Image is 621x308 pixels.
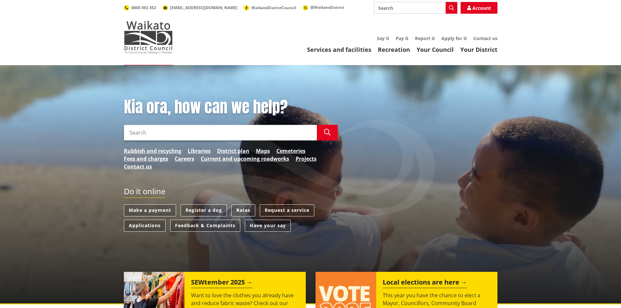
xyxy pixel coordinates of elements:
[175,155,194,163] a: Careers
[307,46,371,53] a: Services and facilities
[396,35,408,41] a: Pay it
[441,35,467,41] a: Apply for it
[276,147,305,155] a: Cemeteries
[256,147,270,155] a: Maps
[245,220,291,232] a: Have your say
[124,98,338,117] h1: Kia ora, how can we help?
[131,5,156,10] span: 0800 492 452
[231,204,255,216] a: Rates
[461,2,497,14] a: Account
[310,5,344,10] span: @WaikatoDistrict
[260,204,314,216] a: Request a service
[378,46,410,53] a: Recreation
[303,5,344,10] a: @WaikatoDistrict
[383,278,467,288] h2: Local elections are here
[170,5,237,10] span: [EMAIL_ADDRESS][DOMAIN_NAME]
[124,204,176,216] a: Make a payment
[201,155,289,163] a: Current and upcoming roadworks
[124,187,165,198] h2: Do it online
[181,204,227,216] a: Register a dog
[374,2,457,14] input: Search input
[188,147,211,155] a: Libraries
[163,5,237,10] a: [EMAIL_ADDRESS][DOMAIN_NAME]
[244,5,296,10] a: WaikatoDistrictCouncil
[415,35,435,41] a: Report it
[124,125,317,140] input: Search input
[377,35,389,41] a: Say it
[460,46,497,53] a: Your District
[251,5,296,10] span: WaikatoDistrictCouncil
[124,163,152,170] a: Contact us
[124,21,173,53] img: Waikato District Council - Te Kaunihera aa Takiwaa o Waikato
[217,147,249,155] a: District plan
[124,147,181,155] a: Rubbish and recycling
[191,278,253,288] h2: SEWtember 2025
[417,46,454,53] a: Your Council
[124,5,156,10] a: 0800 492 452
[296,155,317,163] a: Projects
[473,35,497,41] a: Contact us
[124,155,168,163] a: Fees and charges
[170,220,240,232] a: Feedback & Complaints
[124,220,166,232] a: Applications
